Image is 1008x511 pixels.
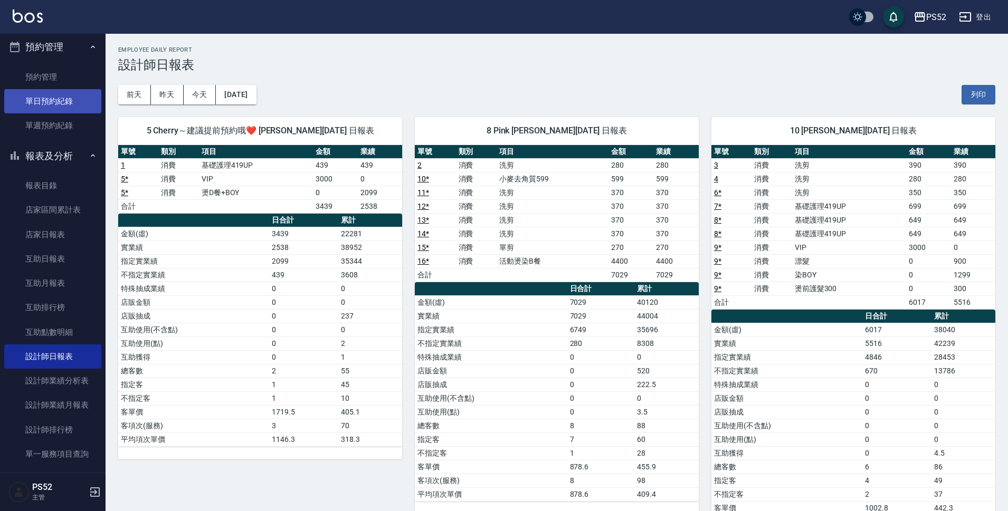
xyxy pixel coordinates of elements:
td: 280 [608,158,654,172]
td: 消費 [752,172,792,186]
td: 消費 [158,172,198,186]
td: 消費 [456,213,497,227]
td: 6017 [906,295,950,309]
td: 不指定客 [118,391,269,405]
td: 0 [338,323,402,336]
td: 3439 [269,227,338,240]
td: 670 [862,364,931,378]
td: 6017 [862,323,931,336]
a: 設計師日報表 [4,344,101,369]
td: 洗剪 [792,186,907,199]
td: 42239 [931,336,995,350]
td: 98 [634,474,699,487]
td: VIP [199,172,313,186]
td: 40120 [634,295,699,309]
td: 消費 [752,254,792,268]
td: 8 [567,419,634,432]
td: 405.1 [338,405,402,419]
td: 455.9 [634,460,699,474]
td: 280 [653,158,699,172]
td: 客項次(服務) [415,474,567,487]
td: 燙前護髮300 [792,282,907,295]
td: 0 [862,405,931,419]
td: 4 [862,474,931,487]
td: 22281 [338,227,402,240]
td: 消費 [752,227,792,240]
a: 報表目錄 [4,173,101,198]
td: 45 [338,378,402,391]
td: 金額(虛) [415,295,567,309]
td: 客項次(服務) [118,419,269,432]
th: 單號 [118,145,158,159]
td: 0 [862,419,931,432]
td: 互助使用(不含點) [118,323,269,336]
td: 3608 [338,268,402,282]
td: 染BOY [792,268,907,282]
td: 7 [567,432,634,446]
td: 70 [338,419,402,432]
td: 洗剪 [497,186,608,199]
td: 2538 [269,240,338,254]
td: 7029 [608,268,654,282]
th: 日合計 [269,214,338,227]
td: 55 [338,364,402,378]
td: 店販金額 [711,391,862,405]
td: 4400 [608,254,654,268]
td: 3 [269,419,338,432]
td: 878.6 [567,487,634,501]
td: 互助使用(點) [118,336,269,350]
td: 金額(虛) [711,323,862,336]
td: 390 [951,158,995,172]
td: 0 [634,391,699,405]
td: 280 [567,336,634,350]
button: 登出 [955,7,995,27]
img: Logo [13,9,43,23]
p: 主管 [32,493,86,502]
th: 累計 [634,282,699,296]
div: PS52 [926,11,946,24]
button: PS52 [909,6,950,28]
td: 649 [951,213,995,227]
td: 900 [951,254,995,268]
td: 實業績 [711,336,862,350]
td: 消費 [752,186,792,199]
td: 699 [951,199,995,213]
td: 客單價 [118,405,269,419]
th: 日合計 [862,310,931,323]
td: 350 [906,186,950,199]
td: 消費 [158,186,198,199]
td: 6 [862,460,931,474]
td: 2 [338,336,402,350]
td: 小麥去角質599 [497,172,608,186]
td: 2099 [269,254,338,268]
td: 0 [906,268,950,282]
td: 599 [653,172,699,186]
td: 0 [567,364,634,378]
td: 2538 [358,199,402,213]
a: 單一服務項目查詢 [4,442,101,466]
span: 5 Cherry～建議提前預約哦❤️ [PERSON_NAME][DATE] 日報表 [131,126,389,136]
a: 單週預約紀錄 [4,113,101,138]
td: 不指定實業績 [415,336,567,350]
td: 0 [567,391,634,405]
h3: 設計師日報表 [118,57,995,72]
td: 互助使用(點) [711,432,862,446]
td: 8308 [634,336,699,350]
span: 8 Pink [PERSON_NAME][DATE] 日報表 [427,126,686,136]
td: 318.3 [338,432,402,446]
td: 35696 [634,323,699,336]
td: 2099 [358,186,402,199]
a: 設計師排行榜 [4,418,101,442]
td: 370 [608,227,654,240]
td: 0 [338,295,402,309]
th: 單號 [711,145,752,159]
td: 消費 [752,282,792,295]
button: 昨天 [151,85,184,104]
th: 日合計 [567,282,634,296]
td: 消費 [752,199,792,213]
td: 0 [931,432,995,446]
td: 不指定實業績 [711,364,862,378]
h2: Employee Daily Report [118,46,995,53]
td: 平均項次單價 [415,487,567,501]
a: 互助日報表 [4,247,101,271]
